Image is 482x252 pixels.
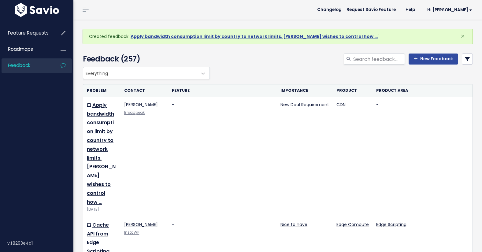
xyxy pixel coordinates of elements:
span: Everything [83,67,197,79]
a: Feedback [2,58,51,72]
span: Roadmaps [8,46,33,52]
span: Hi [PERSON_NAME] [427,8,472,12]
a: Apply bandwidth consumption limit by country to network limits. [PERSON_NAME] wishes to control h... [87,102,116,206]
a: Request Savio Feature [342,5,401,14]
a: New Feedback [409,54,458,65]
a: Feature Requests [2,26,51,40]
th: Problem [83,84,120,97]
a: Broadpeak [124,110,145,115]
span: × [461,31,465,41]
button: Close [454,29,471,44]
div: v.f8293e4a1 [7,235,73,251]
a: Nice to have [280,221,307,228]
a: Edge Scripting [376,221,406,228]
td: - [373,97,479,217]
a: Hi [PERSON_NAME] [420,5,477,15]
input: Search feedback... [353,54,405,65]
a: InstaWP [124,230,139,235]
a: CDN [336,102,346,108]
span: Everything [83,67,210,79]
a: New Deal Requirement [280,102,329,108]
th: Product Area [373,84,479,97]
th: Product [333,84,373,97]
a: Edge Compute [336,221,369,228]
span: Feature Requests [8,30,49,36]
th: Importance [277,84,333,97]
h4: Feedback (257) [83,54,207,65]
th: Feature [168,84,277,97]
div: [DATE] [87,206,117,213]
span: Feedback [8,62,30,69]
a: Help [401,5,420,14]
a: [PERSON_NAME] [124,221,158,228]
img: logo-white.9d6f32f41409.svg [13,3,61,17]
a: Apply bandwidth consumption limit by country to network limits. [PERSON_NAME] wishes to control h... [131,33,378,39]
td: - [168,97,277,217]
span: Changelog [317,8,342,12]
a: [PERSON_NAME] [124,102,158,108]
th: Contact [120,84,168,97]
a: Roadmaps [2,42,51,56]
div: Created feedback ' ' [83,29,473,44]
